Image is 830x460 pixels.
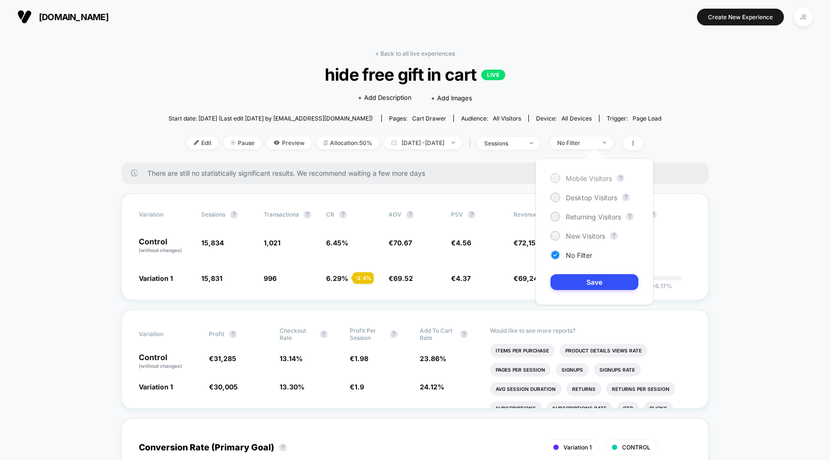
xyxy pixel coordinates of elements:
[393,239,412,247] span: 70.67
[194,140,199,145] img: edit
[518,274,542,282] span: 69,242
[201,274,222,282] span: 15,831
[456,274,471,282] span: 4.37
[354,354,368,363] span: 1.98
[358,93,412,103] span: + Add Description
[420,383,444,391] span: 24.12 %
[513,211,537,218] span: Revenue
[317,136,379,149] span: Allocation: 50%
[560,344,647,357] li: Product Details Views Rate
[279,444,287,451] button: ?
[566,174,612,182] span: Mobile Visitors
[528,115,599,122] span: Device:
[393,274,413,282] span: 69.52
[267,136,312,149] span: Preview
[350,354,368,363] span: €
[326,239,348,247] span: 6.45 %
[412,115,446,122] span: cart drawer
[209,383,238,391] span: €
[566,194,617,202] span: Desktop Visitors
[566,213,621,221] span: Returning Visitors
[339,211,347,218] button: ?
[139,363,182,369] span: (without changes)
[209,354,236,363] span: €
[194,64,637,85] span: hide free gift in cart
[353,272,374,284] div: - 2.4 %
[14,9,111,24] button: [DOMAIN_NAME]
[606,382,675,396] li: Returns Per Session
[490,401,542,415] li: Subscriptions
[264,239,281,247] span: 1,021
[451,239,471,247] span: €
[518,239,540,247] span: 72,152
[375,50,455,57] a: < Back to all live experiences
[17,10,32,24] img: Visually logo
[139,327,192,341] span: Variation
[390,330,398,338] button: ?
[147,169,689,177] span: There are still no statistically significant results. We recommend waiting a few more days
[280,354,303,363] span: 13.14 %
[490,344,555,357] li: Items Per Purchase
[304,211,311,218] button: ?
[638,240,691,254] span: ---
[139,238,192,254] p: Control
[201,211,225,218] span: Sessions
[139,211,192,218] span: Variation
[452,142,455,144] img: end
[484,140,523,147] div: sessions
[490,382,561,396] li: Avg Session Duration
[467,136,477,150] span: |
[324,140,328,145] img: rebalance
[139,274,173,282] span: Variation 1
[187,136,219,149] span: Edit
[326,211,334,218] span: CR
[39,12,109,22] span: [DOMAIN_NAME]
[513,239,540,247] span: €
[389,274,413,282] span: €
[594,363,641,376] li: Signups Rate
[420,354,446,363] span: 23.86 %
[326,274,348,282] span: 6.29 %
[493,115,521,122] span: All Visitors
[622,194,630,201] button: ?
[391,140,397,145] img: calendar
[214,383,238,391] span: 30,005
[490,327,691,334] p: Would like to see more reports?
[461,115,521,122] div: Audience:
[481,70,505,80] p: LIVE
[556,363,589,376] li: Signups
[431,94,472,102] span: + Add Images
[513,274,542,282] span: €
[644,401,673,415] li: Clicks
[229,330,237,338] button: ?
[354,383,364,391] span: 1.9
[231,140,235,145] img: end
[622,444,650,451] span: CONTROL
[626,213,634,220] button: ?
[460,330,468,338] button: ?
[563,444,592,451] span: Variation 1
[794,8,813,26] div: JE
[550,274,638,290] button: Save
[566,232,605,240] span: New Visitors
[530,142,533,144] img: end
[561,115,592,122] span: all devices
[633,115,661,122] span: Page Load
[280,327,315,341] span: Checkout Rate
[139,353,199,370] p: Control
[320,330,328,338] button: ?
[456,239,471,247] span: 4.56
[791,7,816,27] button: JE
[557,139,596,146] div: No Filter
[566,251,592,259] span: No Filter
[617,174,624,182] button: ?
[389,115,446,122] div: Pages:
[468,211,476,218] button: ?
[280,383,305,391] span: 13.30 %
[697,9,784,25] button: Create New Experience
[230,211,238,218] button: ?
[389,239,412,247] span: €
[139,247,182,253] span: (without changes)
[610,232,618,240] button: ?
[617,401,639,415] li: Ctr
